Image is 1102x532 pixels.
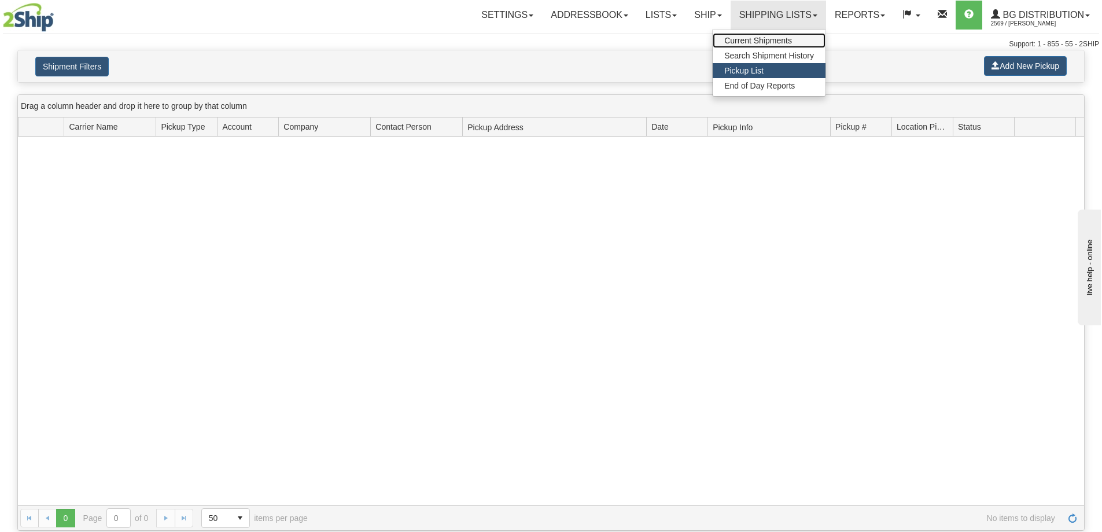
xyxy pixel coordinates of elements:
[69,121,117,133] span: Carrier Name
[713,78,825,93] a: End of Day Reports
[724,81,795,90] span: End of Day Reports
[958,121,981,133] span: Status
[161,121,205,133] span: Pickup Type
[731,1,826,30] a: Shipping lists
[724,51,814,60] span: Search Shipment History
[467,118,646,136] span: Pickup Address
[685,1,730,30] a: Ship
[35,57,109,76] button: Shipment Filters
[283,121,318,133] span: Company
[324,513,1055,523] span: No items to display
[18,95,1084,118] div: grid grouping header
[713,63,825,78] a: Pickup List
[724,66,764,75] span: Pickup List
[473,1,542,30] a: Settings
[724,36,792,45] span: Current Shipments
[56,509,75,527] span: Page 0
[982,1,1099,30] a: BG Distribution 2569 / [PERSON_NAME]
[1000,10,1084,20] span: BG Distribution
[651,121,669,133] span: Date
[201,508,308,528] span: items per page
[201,508,250,528] span: Page sizes drop down
[1075,207,1101,325] iframe: chat widget
[375,121,432,133] span: Contact Person
[83,508,149,528] span: Page of 0
[9,10,107,19] div: live help - online
[835,121,867,133] span: Pickup #
[3,3,54,32] img: logo2569.jpg
[897,121,948,133] span: Location Pickup
[713,118,830,136] span: Pickup Info
[826,1,894,30] a: Reports
[222,121,252,133] span: Account
[209,512,224,524] span: 50
[713,48,825,63] a: Search Shipment History
[542,1,637,30] a: Addressbook
[991,18,1078,30] span: 2569 / [PERSON_NAME]
[3,39,1099,49] div: Support: 1 - 855 - 55 - 2SHIP
[1063,509,1082,527] a: Refresh
[637,1,685,30] a: Lists
[713,33,825,48] a: Current Shipments
[231,509,249,527] span: select
[984,56,1067,76] button: Add New Pickup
